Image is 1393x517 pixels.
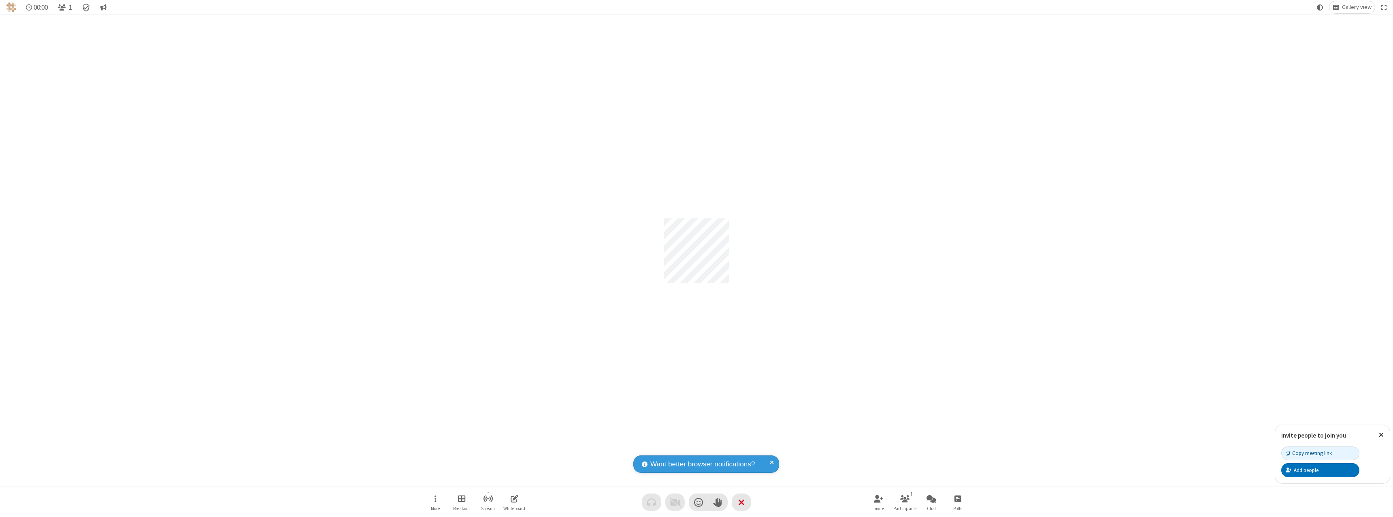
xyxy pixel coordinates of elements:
[893,491,917,514] button: Open participant list
[908,490,915,498] div: 1
[665,493,685,511] button: Video
[54,1,75,13] button: Open participant list
[1286,449,1332,457] div: Copy meeting link
[946,491,970,514] button: Open poll
[1373,425,1390,445] button: Close popover
[6,2,16,12] img: QA Selenium DO NOT DELETE OR CHANGE
[34,4,48,11] span: 00:00
[431,506,440,511] span: More
[927,506,936,511] span: Chat
[1342,4,1372,11] span: Gallery view
[689,493,708,511] button: Send a reaction
[69,4,72,11] span: 1
[873,506,884,511] span: Invite
[23,1,51,13] div: Timer
[953,506,962,511] span: Polls
[1329,1,1375,13] button: Change layout
[642,493,661,511] button: Audio problem - check your Internet connection or call by phone
[1281,463,1359,477] button: Add people
[476,491,500,514] button: Start streaming
[502,491,526,514] button: Open shared whiteboard
[732,493,751,511] button: End or leave meeting
[503,506,525,511] span: Whiteboard
[919,491,944,514] button: Open chat
[79,1,94,13] div: Meeting details Encryption enabled
[708,493,728,511] button: Raise hand
[481,506,495,511] span: Stream
[650,459,755,470] span: Want better browser notifications?
[1281,432,1346,439] label: Invite people to join you
[1281,446,1359,460] button: Copy meeting link
[423,491,447,514] button: Open menu
[97,1,110,13] button: Conversation
[1314,1,1327,13] button: Using system theme
[867,491,891,514] button: Invite participants (⌘+Shift+I)
[449,491,474,514] button: Manage Breakout Rooms
[893,506,917,511] span: Participants
[1378,1,1390,13] button: Fullscreen
[453,506,470,511] span: Breakout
